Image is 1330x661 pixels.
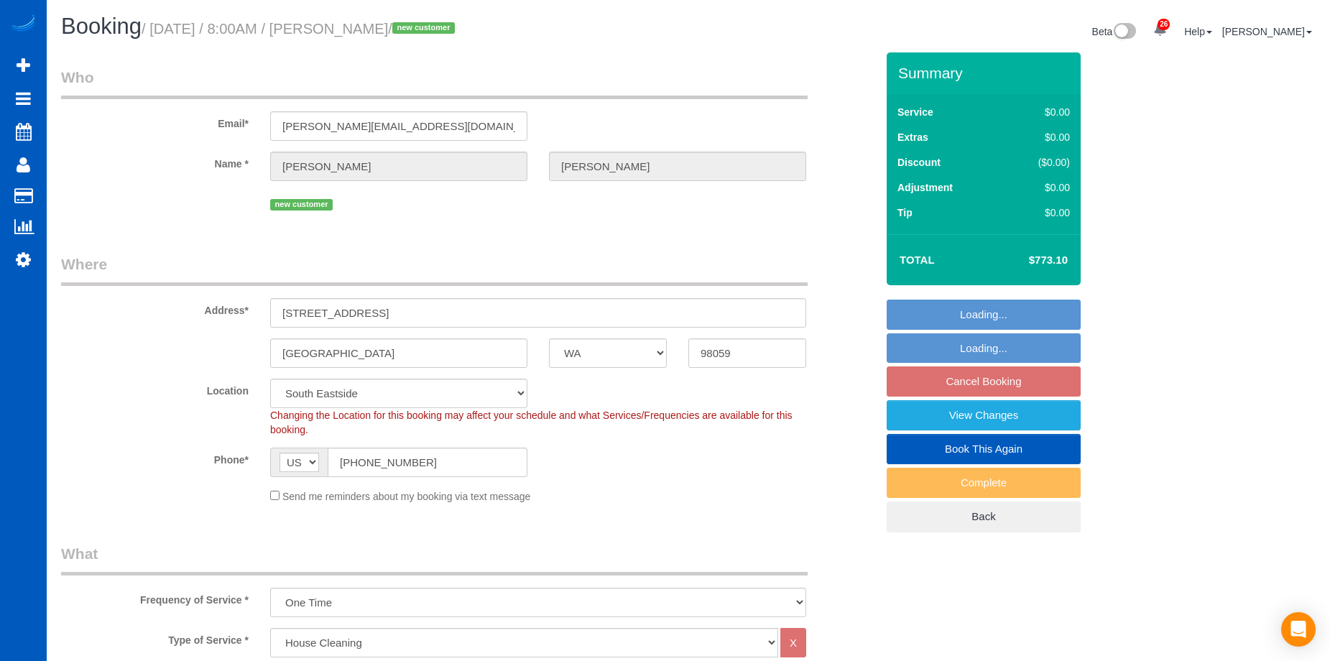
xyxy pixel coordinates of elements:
span: Send me reminders about my booking via text message [282,491,531,502]
label: Adjustment [897,180,953,195]
h3: Summary [898,65,1073,81]
legend: What [61,543,808,576]
a: View Changes [887,400,1081,430]
span: Changing the Location for this booking may affect your schedule and what Services/Frequencies are... [270,410,793,435]
label: Service [897,105,933,119]
label: Address* [50,298,259,318]
label: Type of Service * [50,628,259,647]
label: Discount [897,155,941,170]
h4: $773.10 [986,254,1068,267]
label: Phone* [50,448,259,467]
span: 26 [1158,19,1170,30]
input: City* [270,338,527,368]
input: Phone* [328,448,527,477]
span: Booking [61,14,142,39]
a: Help [1184,26,1212,37]
label: Location [50,379,259,398]
input: Email* [270,111,527,141]
span: new customer [270,199,333,211]
div: ($0.00) [1008,155,1070,170]
strong: Total [900,254,935,266]
label: Name * [50,152,259,171]
span: new customer [392,22,455,34]
div: Open Intercom Messenger [1281,612,1316,647]
legend: Where [61,254,808,286]
a: Book This Again [887,434,1081,464]
div: $0.00 [1008,130,1070,144]
small: / [DATE] / 8:00AM / [PERSON_NAME] [142,21,459,37]
img: New interface [1112,23,1136,42]
input: Last Name* [549,152,806,181]
input: Zip Code* [688,338,806,368]
span: / [388,21,459,37]
div: $0.00 [1008,105,1070,119]
label: Frequency of Service * [50,588,259,607]
a: Back [887,501,1081,532]
a: [PERSON_NAME] [1222,26,1312,37]
div: $0.00 [1008,205,1070,220]
label: Extras [897,130,928,144]
label: Tip [897,205,913,220]
input: First Name* [270,152,527,181]
label: Email* [50,111,259,131]
a: 26 [1146,14,1174,46]
a: Beta [1092,26,1137,37]
img: Automaid Logo [9,14,37,34]
div: $0.00 [1008,180,1070,195]
legend: Who [61,67,808,99]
